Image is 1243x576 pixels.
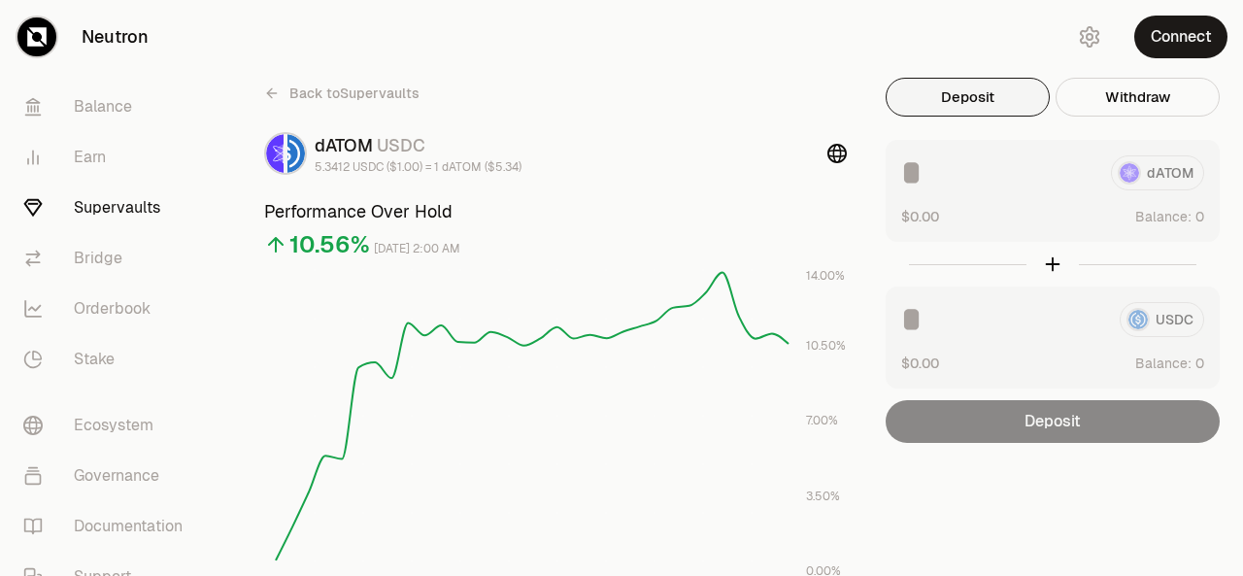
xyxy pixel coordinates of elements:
tspan: 14.00% [806,268,845,284]
h3: Performance Over Hold [264,198,847,225]
div: dATOM [315,132,521,159]
a: Ecosystem [8,400,210,451]
a: Bridge [8,233,210,284]
span: USDC [377,134,425,156]
a: Earn [8,132,210,183]
button: Withdraw [1056,78,1220,117]
img: dATOM Logo [266,134,284,173]
img: USDC Logo [287,134,305,173]
a: Orderbook [8,284,210,334]
button: $0.00 [901,353,939,373]
a: Back toSupervaults [264,78,420,109]
button: $0.00 [901,206,939,226]
tspan: 10.50% [806,338,846,354]
a: Stake [8,334,210,385]
button: Connect [1134,16,1227,58]
a: Balance [8,82,210,132]
span: Balance: [1135,354,1192,373]
div: 10.56% [289,229,370,260]
a: Supervaults [8,183,210,233]
a: Governance [8,451,210,501]
div: [DATE] 2:00 AM [374,238,460,260]
span: Back to Supervaults [289,84,420,103]
tspan: 7.00% [806,413,838,428]
span: Balance: [1135,207,1192,226]
div: 5.3412 USDC ($1.00) = 1 dATOM ($5.34) [315,159,521,175]
button: Deposit [886,78,1050,117]
tspan: 3.50% [806,489,840,504]
a: Documentation [8,501,210,552]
